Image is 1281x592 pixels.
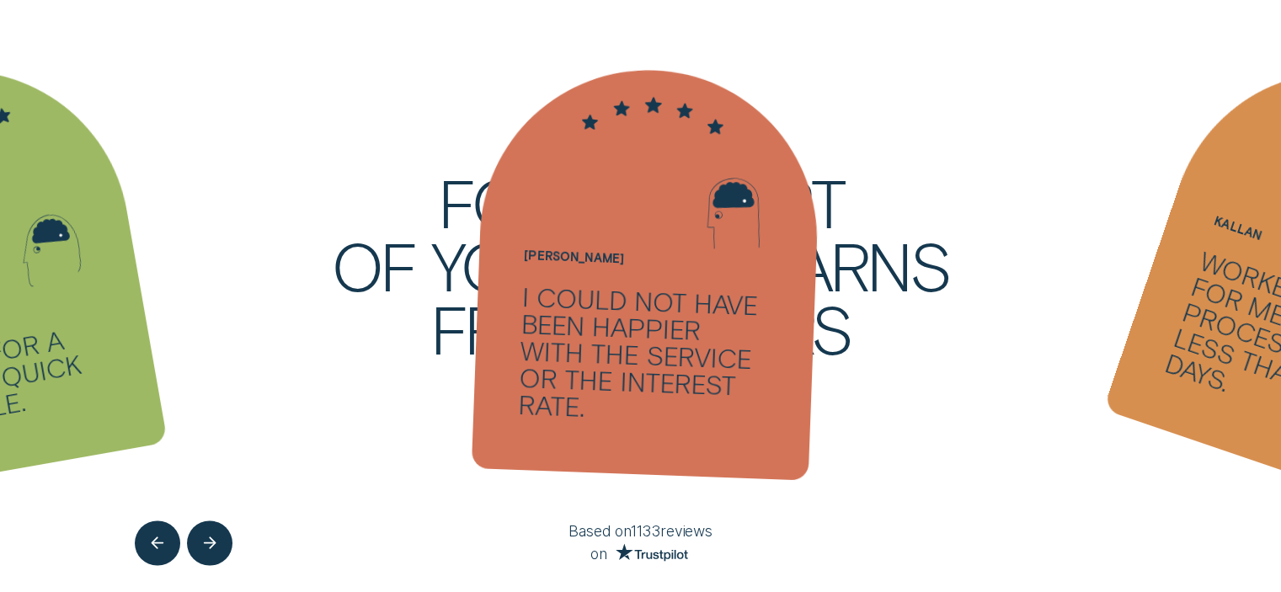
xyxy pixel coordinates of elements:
span: [PERSON_NAME] [524,250,624,264]
a: Go to Trust Pilot [607,545,691,562]
div: Based on 1133 reviews on Trust Pilot [392,520,889,562]
div: 5 Stars [484,90,822,121]
button: Previous button [135,520,179,565]
span: on [590,545,607,561]
span: Kallan [1213,216,1262,241]
button: Next button [187,520,232,565]
p: Based on 1133 reviews [392,520,889,541]
div: I could not have been happier with the service or the interest rate. [518,283,770,427]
